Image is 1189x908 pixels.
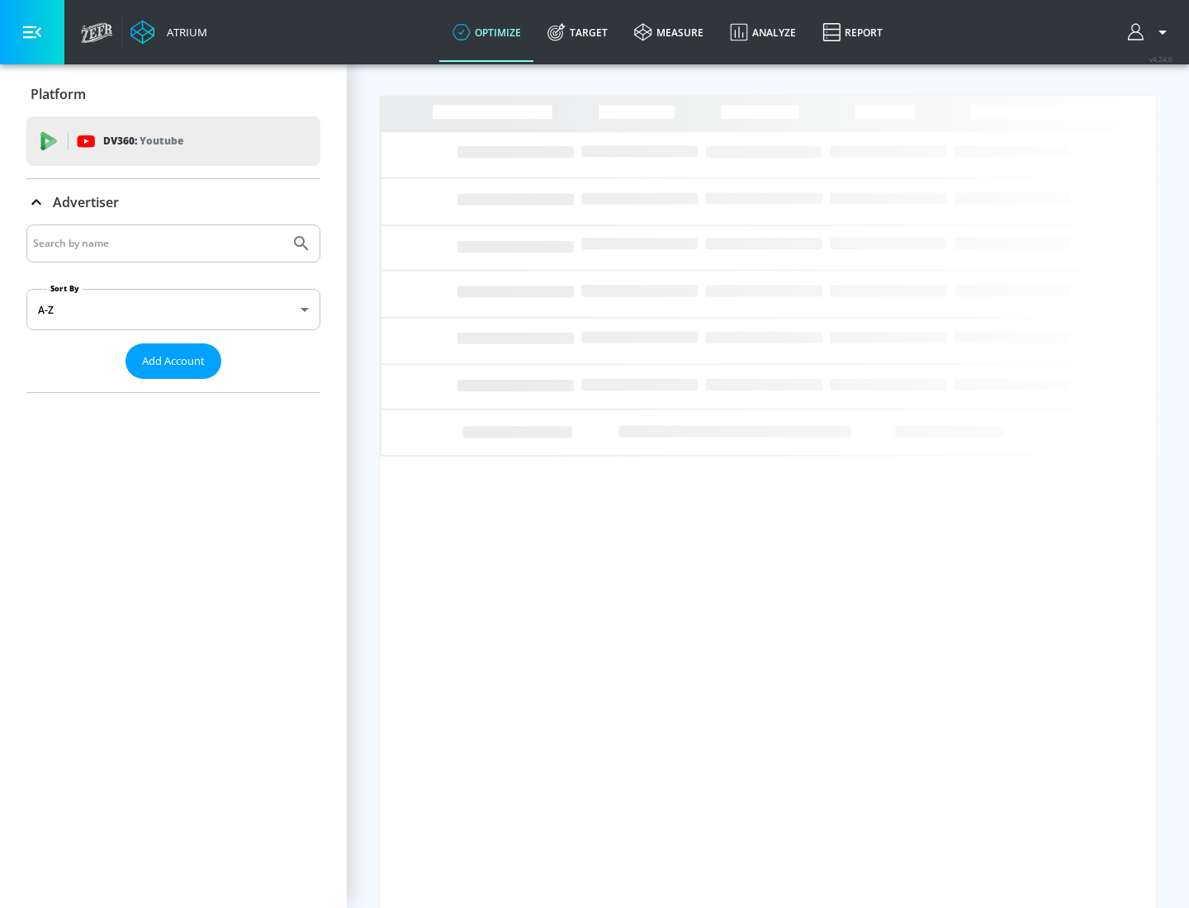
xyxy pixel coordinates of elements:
p: Advertiser [53,193,119,211]
a: Atrium [130,20,207,45]
span: v 4.24.0 [1149,54,1172,64]
p: Youtube [140,132,183,149]
a: Report [809,2,896,62]
div: Atrium [160,25,207,40]
span: Add Account [142,352,205,371]
button: Add Account [126,343,221,379]
input: Search by name [33,233,283,254]
div: Platform [26,71,320,117]
a: Target [534,2,621,62]
nav: list of Advertiser [26,379,320,392]
a: Analyze [717,2,809,62]
p: DV360: [103,132,183,150]
a: optimize [439,2,534,62]
div: Advertiser [26,179,320,225]
a: measure [621,2,717,62]
div: A-Z [26,289,320,330]
div: DV360: Youtube [26,116,320,166]
p: Platform [31,85,86,103]
div: Advertiser [26,225,320,392]
label: Sort By [47,283,83,294]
